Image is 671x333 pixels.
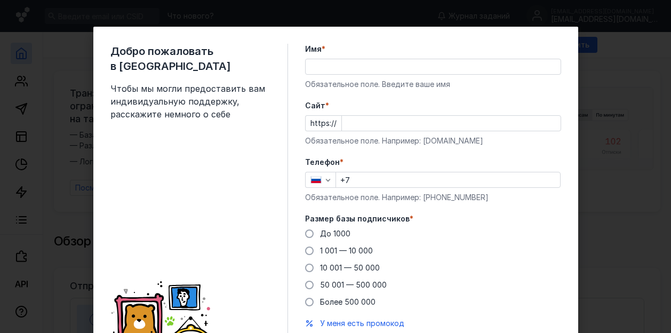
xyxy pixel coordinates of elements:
[110,44,270,74] span: Добро пожаловать в [GEOGRAPHIC_DATA]
[320,246,373,255] span: 1 001 — 10 000
[305,44,322,54] span: Имя
[320,263,380,272] span: 10 001 — 50 000
[320,318,404,329] button: У меня есть промокод
[305,136,561,146] div: Обязательное поле. Например: [DOMAIN_NAME]
[305,192,561,203] div: Обязательное поле. Например: [PHONE_NUMBER]
[110,82,270,121] span: Чтобы мы могли предоставить вам индивидуальную поддержку, расскажите немного о себе
[320,319,404,328] span: У меня есть промокод
[305,100,325,111] span: Cайт
[305,79,561,90] div: Обязательное поле. Введите ваше имя
[305,213,410,224] span: Размер базы подписчиков
[320,229,350,238] span: До 1000
[305,157,340,168] span: Телефон
[320,297,376,306] span: Более 500 000
[320,280,387,289] span: 50 001 — 500 000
